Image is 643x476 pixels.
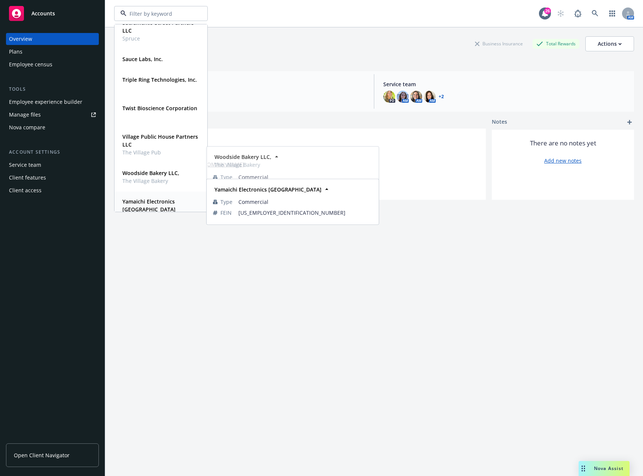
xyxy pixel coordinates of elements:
[492,118,507,127] span: Notes
[9,109,41,121] div: Manage files
[122,148,198,156] span: The Village Pub
[122,76,197,83] strong: Triple Ring Technologies, Inc.
[6,121,99,133] a: Nova compare
[598,37,622,51] div: Actions
[9,121,45,133] div: Nova compare
[9,96,82,108] div: Employee experience builder
[6,33,99,45] a: Overview
[220,209,232,217] span: FEIN
[6,3,99,24] a: Accounts
[544,157,582,165] a: Add new notes
[122,169,179,177] strong: Woodside Bakery LLC,
[120,95,365,103] span: EB
[14,451,70,459] span: Open Client Navigator
[31,10,55,16] span: Accounts
[439,94,444,99] a: +2
[220,198,232,206] span: Type
[6,184,99,196] a: Client access
[214,186,321,193] strong: Yamaichi Electronics [GEOGRAPHIC_DATA]
[579,461,588,476] div: Drag to move
[383,80,628,88] span: Service team
[238,198,372,206] span: Commercial
[214,153,271,160] strong: Woodside Bakery LLC,
[544,7,551,14] div: 26
[585,36,634,51] button: Actions
[6,85,99,93] div: Tools
[220,173,232,181] span: Type
[9,159,41,171] div: Service team
[122,198,176,213] strong: Yamaichi Electronics [GEOGRAPHIC_DATA]
[6,96,99,108] a: Employee experience builder
[6,172,99,184] a: Client features
[383,91,395,103] img: photo
[625,118,634,127] a: add
[9,33,32,45] div: Overview
[6,148,99,156] div: Account settings
[410,91,422,103] img: photo
[594,465,624,472] span: Nova Assist
[9,184,42,196] div: Client access
[238,209,372,217] span: [US_EMPLOYER_IDENTIFICATION_NUMBER]
[6,58,99,70] a: Employee census
[122,55,163,63] strong: Sauce Labs, Inc.
[579,461,630,476] button: Nova Assist
[471,39,527,48] div: Business Insurance
[214,161,271,169] span: The Village Bakery
[9,46,22,58] div: Plans
[530,139,596,148] span: There are no notes yet
[122,177,179,185] span: The Village Bakery
[6,46,99,58] a: Plans
[238,173,372,181] span: Commercial
[424,91,436,103] img: photo
[9,58,52,70] div: Employee census
[120,80,365,88] span: Account type
[6,159,99,171] a: Service team
[533,39,579,48] div: Total Rewards
[570,6,585,21] a: Report a Bug
[122,105,197,112] strong: Twist Bioscience Corporation
[127,10,192,18] input: Filter by keyword
[6,109,99,121] a: Manage files
[9,172,46,184] div: Client features
[605,6,620,21] a: Switch app
[122,34,198,42] span: Spruce
[553,6,568,21] a: Start snowing
[588,6,603,21] a: Search
[397,91,409,103] img: photo
[122,133,198,148] strong: Village Public House Partners LLC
